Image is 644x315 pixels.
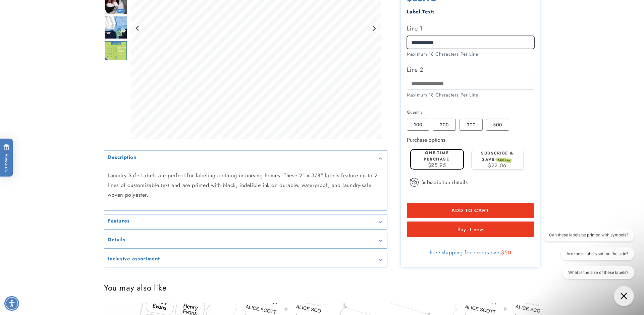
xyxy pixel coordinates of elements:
[370,24,379,33] button: Next slide
[433,119,456,131] label: 200
[407,222,534,237] button: Buy it now
[104,40,127,64] img: Nursing Home Iron-On - Label Land
[424,150,449,162] label: One-time purchase
[104,252,387,267] summary: Inclusive assortment
[104,214,387,229] summary: Features
[407,203,534,218] button: Add to cart
[133,24,142,33] button: Go to last slide
[407,119,429,131] label: 100
[486,119,509,131] label: 500
[104,233,387,248] summary: Details
[407,64,534,75] label: Line 2
[407,8,435,15] label: Label Text:
[407,249,534,256] div: Free shipping for orders over
[108,237,125,243] h2: Details
[481,150,514,163] label: Subscribe & save
[407,109,424,116] legend: Quantity
[4,296,19,311] div: Accessibility Menu
[407,91,534,99] div: Maximum 18 Characters Per Line
[497,157,512,163] span: SAVE 15%
[104,16,127,39] div: Go to slide 5
[407,51,534,58] div: Maximum 18 Characters Per Line
[451,207,489,213] span: Add to cart
[504,249,511,256] span: 50
[104,16,127,39] img: Nursing Home Iron-On - Label Land
[488,162,506,169] span: $22.06
[421,178,468,186] span: Subscription details
[108,154,137,161] h2: Description
[108,255,160,262] h2: Inclusive assortment
[407,23,534,34] label: Line 1
[104,282,540,293] h2: You may also like
[428,161,446,169] span: $25.95
[501,249,504,256] span: $
[3,144,10,172] span: Rewards
[104,150,387,166] summary: Description
[610,283,637,308] iframe: Gorgias live chat messenger
[104,40,127,64] div: Go to slide 6
[108,171,384,200] p: Laundry Safe Labels are perfect for labeling clothing in nursing homes. These 2" x 3/8" labels fe...
[460,119,483,131] label: 300
[108,217,130,224] h2: Features
[534,229,637,285] iframe: Gorgias live chat conversation starters
[407,136,445,144] label: Purchase options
